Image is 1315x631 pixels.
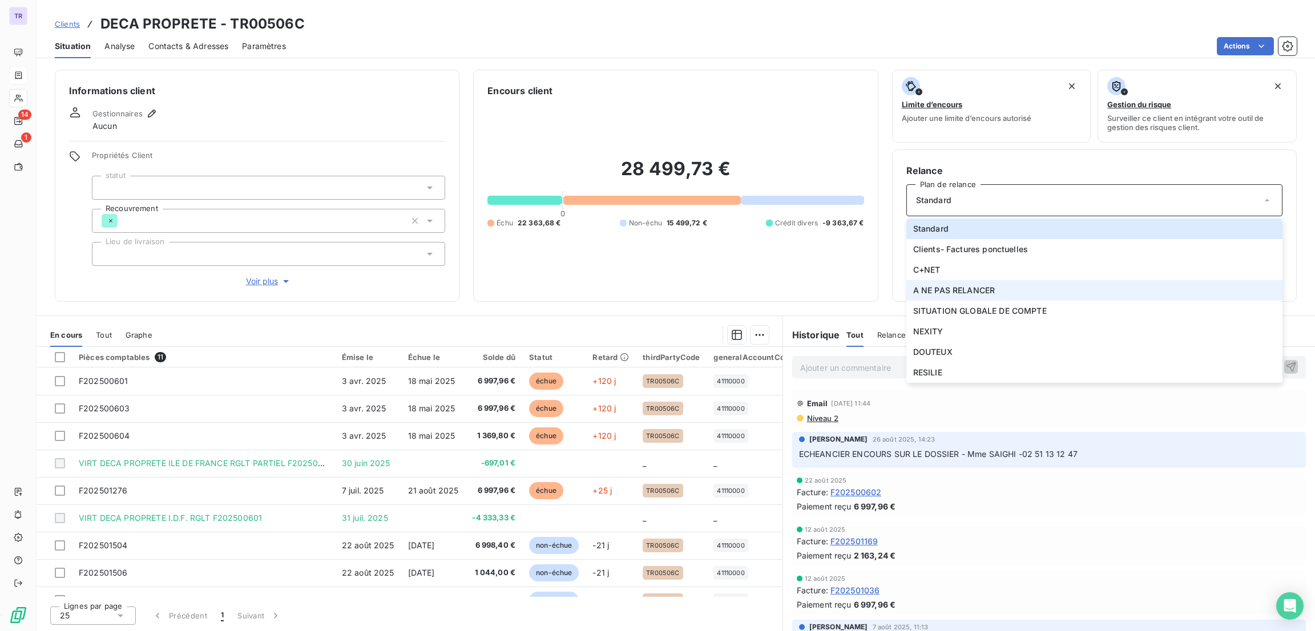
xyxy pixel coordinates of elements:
span: échue [529,427,563,444]
span: ECHEANCIER ENCOURS SUR LE DOSSIER - Mme SAIGHI -02 51 13 12 47 [799,449,1078,459]
div: Échue le [408,353,459,362]
span: 0 [560,209,565,218]
span: +25 j [592,486,612,495]
span: -21 j [592,540,609,550]
span: _ [713,458,717,468]
span: 6 997,96 € [472,375,515,387]
span: 22 août 2025 [805,477,847,484]
button: Suivant [231,604,288,628]
div: Statut [529,353,579,362]
span: Voir plus [246,276,292,287]
span: Non-échu [629,218,662,228]
span: Facture : [797,584,828,596]
span: +120 j [592,431,616,440]
h6: Informations client [69,84,445,98]
span: 41110000 [717,378,744,385]
span: non-échue [529,537,579,554]
span: 22 août 2025 [342,595,394,605]
span: RESILIE [913,367,942,378]
span: Email [807,399,828,408]
span: 7 août 2025, 11:13 [873,624,929,630]
div: generalAccountCode [713,353,794,362]
span: VIRT DECA PROPRETE I.D.F. RGLT F202500601 [79,513,262,523]
span: -4 333,33 € [472,512,515,524]
div: thirdPartyCode [643,353,700,362]
div: Open Intercom Messenger [1276,592,1304,620]
span: Facture : [797,535,828,547]
span: Graphe [126,330,152,339]
span: 6 997,96 € [854,500,896,512]
span: 25 [60,610,70,621]
span: 7 juil. 2025 [342,486,384,495]
span: Paramètres [242,41,286,52]
span: -21 j [592,568,609,577]
span: A NE PAS RELANCER [913,285,995,296]
span: 22 363,68 € [518,218,561,228]
span: échue [529,400,563,417]
span: F202501506 [79,568,128,577]
span: Gestionnaires [92,109,143,118]
span: 21 août 2025 [408,486,459,495]
span: 31 juil. 2025 [342,513,388,523]
span: F202501504 [79,540,128,550]
div: Émise le [342,353,394,362]
span: 41110000 [717,487,744,494]
span: F202500604 [79,431,130,440]
span: Clients- Factures ponctuelles [913,244,1028,255]
span: En cours [50,330,82,339]
span: 1 369,80 € [472,430,515,442]
span: 3 avr. 2025 [342,376,386,386]
span: SITUATION GLOBALE DE COMPTE [913,305,1047,317]
span: TR00506C [646,569,679,576]
span: 41110000 [717,569,744,576]
span: 22 août 2025 [342,540,394,550]
span: Limite d’encours [902,100,962,109]
div: TR [9,7,27,25]
div: Retard [592,353,629,362]
span: F202501276 [79,486,128,495]
button: Gestion du risqueSurveiller ce client en intégrant votre outil de gestion des risques client. [1098,70,1297,143]
span: Ajouter une limite d’encours autorisé [902,114,1031,123]
span: 15 499,72 € [667,218,707,228]
span: 41110000 [717,432,744,439]
img: Logo LeanPay [9,606,27,624]
span: échue [529,373,563,390]
span: TR00506C [646,487,679,494]
div: Pièces comptables [79,352,328,362]
span: [DATE] [408,540,435,550]
span: Échu [497,218,513,228]
span: Aucun [92,120,117,132]
span: 18 mai 2025 [408,376,455,386]
h3: DECA PROPRETE - TR00506C [100,14,305,34]
span: Standard [916,195,951,206]
span: 30 juin 2025 [342,458,390,468]
span: 26 août 2025, 14:23 [873,436,935,443]
span: -21 j [592,595,609,605]
button: Précédent [145,604,214,628]
button: 1 [214,604,231,628]
span: F202500603 [79,403,130,413]
span: Niveau 2 [806,414,838,423]
span: Standard [913,223,949,234]
span: Paiement reçu [797,549,852,561]
span: TR00506C [646,432,679,439]
div: Solde dû [472,353,515,362]
span: Paiement reçu [797,598,852,610]
input: Ajouter une valeur [102,183,111,193]
span: DOUTEUX [913,346,953,358]
h6: Relance [906,164,1282,177]
span: F202501169 [830,535,878,547]
span: non-échue [529,592,579,609]
span: Situation [55,41,91,52]
span: 1 044,00 € [472,567,515,579]
span: C+NET [913,264,941,276]
span: 14 [18,110,31,120]
span: 11 [155,352,166,362]
span: F202500602 [830,486,882,498]
h6: Encours client [487,84,552,98]
span: [DATE] 11:44 [831,400,870,407]
span: F202500601 [79,376,128,386]
span: [DATE] [408,568,435,577]
span: TR00506C [646,542,679,549]
span: TR00506C [646,378,679,385]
